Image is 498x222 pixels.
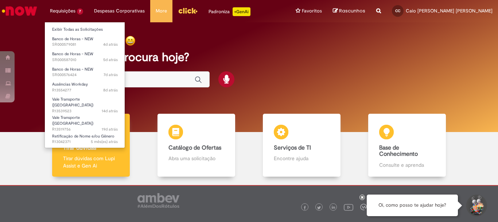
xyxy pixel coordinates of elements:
[379,144,418,158] b: Base de Conhecimento
[91,139,118,144] time: 13/05/2025 10:35:14
[125,35,136,46] img: happy-face.png
[233,7,250,16] p: +GenAi
[52,51,93,57] span: Banco de Horas - NEW
[38,114,144,177] a: Tirar dúvidas Tirar dúvidas com Lupi Assist e Gen Ai
[77,8,83,15] span: 7
[367,195,458,216] div: Oi, como posso te ajudar hoje?
[465,195,487,217] button: Iniciar Conversa de Suporte
[45,65,125,79] a: Aberto SR000576424 : Banco de Horas - NEW
[354,114,460,177] a: Base de Conhecimento Consulte e aprenda
[103,57,118,63] time: 25/09/2025 13:51:12
[395,8,400,13] span: CC
[94,7,145,15] span: Despesas Corporativas
[406,8,493,14] span: Caio [PERSON_NAME] [PERSON_NAME]
[45,114,125,129] a: Aberto R13519756 : Vale Transporte (VT)
[178,5,198,16] img: click_logo_yellow_360x200.png
[156,7,167,15] span: More
[52,127,118,132] span: R13519756
[168,144,221,151] b: Catálogo de Ofertas
[379,161,435,169] p: Consulte e aprenda
[144,114,249,177] a: Catálogo de Ofertas Abra uma solicitação
[104,72,118,78] span: 7d atrás
[209,7,250,16] div: Padroniza
[274,144,311,151] b: Serviços de TI
[332,206,335,210] img: logo_footer_linkedin.png
[52,57,118,63] span: SR000587010
[102,108,118,114] span: 14d atrás
[52,82,88,87] span: Ausências Workday
[52,115,93,126] span: Vale Transporte ([GEOGRAPHIC_DATA])
[103,42,118,47] span: 4d atrás
[103,87,118,93] time: 22/09/2025 10:39:39
[52,42,118,48] span: SR000579081
[102,127,118,132] time: 11/09/2025 09:02:39
[317,206,321,210] img: logo_footer_twitter.png
[45,132,125,146] a: Aberto R13042371 : Retificação de Nome e/ou Gênero
[1,4,38,18] img: ServiceNow
[168,155,224,162] p: Abra uma solicitação
[103,57,118,63] span: 5d atrás
[339,7,365,14] span: Rascunhos
[91,139,118,144] span: 5 mês(es) atrás
[137,193,179,208] img: logo_footer_ambev_rotulo_gray.png
[102,127,118,132] span: 19d atrás
[52,87,118,93] span: R13554277
[103,87,118,93] span: 8d atrás
[303,206,307,210] img: logo_footer_facebook.png
[45,26,125,34] a: Exibir Todas as Solicitações
[52,51,446,64] h2: O que você procura hoje?
[52,133,114,139] span: Retificação de Nome e/ou Gênero
[360,204,367,210] img: logo_footer_workplace.png
[52,36,93,42] span: Banco de Horas - NEW
[302,7,322,15] span: Favoritos
[52,139,118,145] span: R13042371
[52,97,93,108] span: Vale Transporte ([GEOGRAPHIC_DATA])
[45,95,125,111] a: Aberto R13539523 : Vale Transporte (VT)
[333,8,365,15] a: Rascunhos
[274,155,329,162] p: Encontre ajuda
[45,80,125,94] a: Aberto R13554277 : Ausências Workday
[44,22,125,148] ul: Requisições
[50,7,75,15] span: Requisições
[45,50,125,64] a: Aberto SR000587010 : Banco de Horas - NEW
[344,202,353,212] img: logo_footer_youtube.png
[52,67,93,72] span: Banco de Horas - NEW
[104,72,118,78] time: 23/09/2025 15:54:54
[52,72,118,78] span: SR000576424
[249,114,354,177] a: Serviços de TI Encontre ajuda
[102,108,118,114] time: 16/09/2025 12:40:55
[45,35,125,49] a: Aberto SR000579081 : Banco de Horas - NEW
[63,155,118,169] p: Tirar dúvidas com Lupi Assist e Gen Ai
[103,42,118,47] time: 26/09/2025 13:08:35
[52,108,118,114] span: R13539523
